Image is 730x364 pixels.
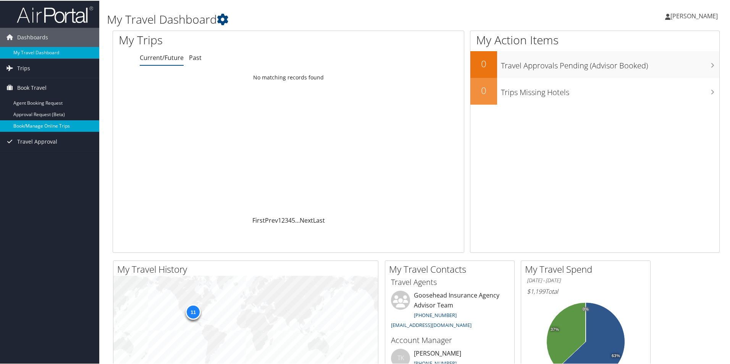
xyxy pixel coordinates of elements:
[300,215,313,224] a: Next
[551,327,559,331] tspan: 37%
[527,286,545,295] span: $1,199
[470,31,719,47] h1: My Action Items
[186,303,201,319] div: 11
[278,215,281,224] a: 1
[525,262,650,275] h2: My Travel Spend
[470,77,719,104] a: 0Trips Missing Hotels
[470,57,497,70] h2: 0
[501,56,719,70] h3: Travel Approvals Pending (Advisor Booked)
[285,215,288,224] a: 3
[265,215,278,224] a: Prev
[414,311,457,318] a: [PHONE_NUMBER]
[391,321,472,328] a: [EMAIL_ADDRESS][DOMAIN_NAME]
[670,11,718,19] span: [PERSON_NAME]
[389,262,514,275] h2: My Travel Contacts
[189,53,202,61] a: Past
[470,83,497,96] h2: 0
[527,286,644,295] h6: Total
[281,215,285,224] a: 2
[665,4,725,27] a: [PERSON_NAME]
[583,306,589,311] tspan: 0%
[527,276,644,283] h6: [DATE] - [DATE]
[391,334,509,345] h3: Account Manager
[295,215,300,224] span: …
[313,215,325,224] a: Last
[288,215,292,224] a: 4
[612,353,620,358] tspan: 63%
[107,11,519,27] h1: My Travel Dashboard
[470,50,719,77] a: 0Travel Approvals Pending (Advisor Booked)
[119,31,312,47] h1: My Trips
[292,215,295,224] a: 5
[391,276,509,287] h3: Travel Agents
[17,5,93,23] img: airportal-logo.png
[17,27,48,46] span: Dashboards
[17,78,47,97] span: Book Travel
[140,53,184,61] a: Current/Future
[252,215,265,224] a: First
[387,290,512,331] li: Goosehead Insurance Agency Advisor Team
[117,262,378,275] h2: My Travel History
[501,83,719,97] h3: Trips Missing Hotels
[113,70,464,84] td: No matching records found
[17,131,57,150] span: Travel Approval
[17,58,30,77] span: Trips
